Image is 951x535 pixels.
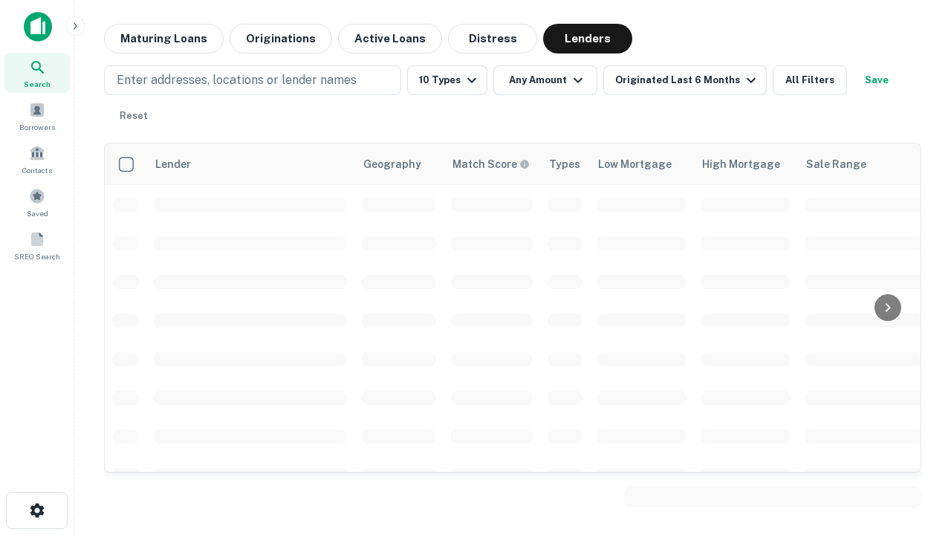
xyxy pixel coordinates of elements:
iframe: Chat Widget [877,416,951,487]
button: 10 Types [407,65,487,95]
span: SREO Search [14,250,60,262]
p: Enter addresses, locations or lender names [117,71,357,89]
div: Low Mortgage [598,155,672,173]
div: Sale Range [806,155,866,173]
div: Geography [363,155,421,173]
button: Save your search to get updates of matches that match your search criteria. [853,65,900,95]
a: Contacts [4,139,70,179]
a: Borrowers [4,96,70,136]
div: Lender [155,155,191,173]
th: Types [540,143,589,185]
span: Borrowers [19,121,55,133]
a: Search [4,53,70,93]
button: Lenders [543,24,632,53]
button: Enter addresses, locations or lender names [104,65,401,95]
span: Saved [27,207,48,219]
button: Distress [448,24,537,53]
span: Search [24,78,51,90]
th: High Mortgage [693,143,797,185]
th: Geography [354,143,444,185]
button: Originated Last 6 Months [603,65,767,95]
th: Lender [146,143,354,185]
button: All Filters [773,65,847,95]
div: Capitalize uses an advanced AI algorithm to match your search with the best lender. The match sco... [452,156,530,172]
a: SREO Search [4,225,70,265]
button: Maturing Loans [104,24,224,53]
th: Capitalize uses an advanced AI algorithm to match your search with the best lender. The match sco... [444,143,540,185]
div: Types [549,155,580,173]
div: High Mortgage [702,155,780,173]
th: Sale Range [797,143,931,185]
a: Saved [4,182,70,222]
button: Any Amount [493,65,597,95]
button: Active Loans [338,24,442,53]
div: Originated Last 6 Months [615,71,760,89]
th: Low Mortgage [589,143,693,185]
h6: Match Score [452,156,527,172]
button: Originations [230,24,332,53]
img: capitalize-icon.png [24,12,52,42]
span: Contacts [22,164,52,176]
button: Reset [110,101,158,131]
